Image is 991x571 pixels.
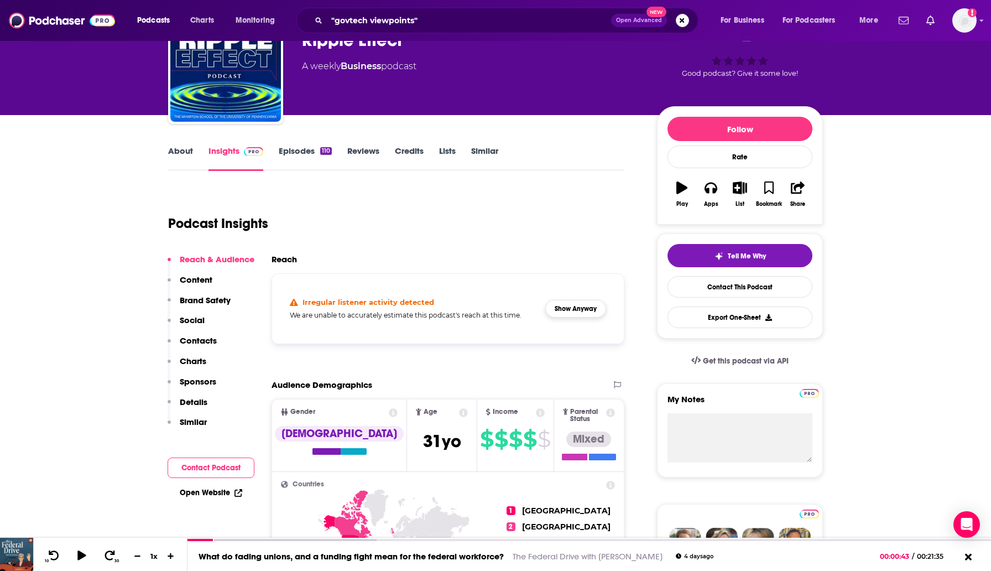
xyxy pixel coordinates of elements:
[168,417,207,437] button: Similar
[236,13,275,28] span: Monitoring
[272,254,297,264] h2: Reach
[439,146,456,171] a: Lists
[754,174,783,214] button: Bookmark
[713,12,778,29] button: open menu
[880,552,912,560] span: 00:00:43
[682,347,797,375] a: Get this podcast via API
[726,174,754,214] button: List
[100,549,121,563] button: 30
[180,254,254,264] p: Reach & Audience
[180,417,207,427] p: Similar
[168,397,207,417] button: Details
[676,553,713,559] div: 4 days ago
[168,458,254,478] button: Contact Podcast
[180,376,216,387] p: Sponsors
[180,488,242,497] a: Open Website
[800,387,819,398] a: Pro website
[290,408,315,416] span: Gender
[168,335,217,356] button: Contacts
[669,528,701,560] img: Sydney Profile
[952,8,977,33] img: User Profile
[168,356,206,376] button: Charts
[522,522,611,532] span: [GEOGRAPHIC_DATA]
[779,528,811,560] img: Jon Profile
[424,408,437,416] span: Age
[347,146,379,171] a: Reviews
[859,13,878,28] span: More
[704,201,718,207] div: Apps
[507,522,515,531] span: 2
[667,117,812,141] button: Follow
[183,12,221,29] a: Charts
[894,11,913,30] a: Show notifications dropdown
[244,147,263,156] img: Podchaser Pro
[114,559,119,563] span: 30
[682,69,798,77] span: Good podcast? Give it some love!
[145,552,164,560] div: 1 x
[199,551,504,562] a: What do fading unions, and a funding fight mean for the federal workforce?
[667,174,696,214] button: Play
[423,430,461,452] span: 31 yo
[800,389,819,398] img: Podchaser Pro
[570,408,604,423] span: Parental Status
[480,430,493,448] span: $
[168,274,212,295] button: Content
[272,380,372,390] h2: Audience Demographics
[611,14,667,27] button: Open AdvancedNew
[302,60,416,73] div: A weekly podcast
[9,10,115,31] a: Podchaser - Follow, Share and Rate Podcasts
[667,307,812,328] button: Export One-Sheet
[912,552,914,560] span: /
[952,8,977,33] span: Logged in as HWdata
[784,174,812,214] button: Share
[507,506,515,515] span: 1
[180,274,212,285] p: Content
[714,252,723,261] img: tell me why sparkle
[736,201,744,207] div: List
[208,146,263,171] a: InsightsPodchaser Pro
[696,174,725,214] button: Apps
[783,13,836,28] span: For Podcasters
[728,252,766,261] span: Tell Me Why
[914,552,955,560] span: 00:21:35
[168,376,216,397] button: Sponsors
[180,295,231,305] p: Brand Safety
[494,430,508,448] span: $
[952,8,977,33] button: Show profile menu
[168,295,231,315] button: Brand Safety
[790,201,805,207] div: Share
[775,12,852,29] button: open menu
[667,146,812,168] div: Rate
[307,8,709,33] div: Search podcasts, credits, & more...
[275,426,404,442] div: [DEMOGRAPHIC_DATA]
[180,335,217,346] p: Contacts
[190,13,214,28] span: Charts
[667,276,812,298] a: Contact This Podcast
[168,315,205,335] button: Social
[968,8,977,17] svg: Add a profile image
[170,11,281,122] img: Ripple Effect
[320,147,332,155] div: 110
[43,549,64,563] button: 10
[493,408,518,416] span: Income
[168,146,193,171] a: About
[756,201,782,207] div: Bookmark
[852,12,892,29] button: open menu
[293,481,324,488] span: Countries
[742,528,774,560] img: Jules Profile
[721,13,764,28] span: For Business
[395,146,424,171] a: Credits
[327,12,611,29] input: Search podcasts, credits, & more...
[471,146,498,171] a: Similar
[180,356,206,366] p: Charts
[703,356,789,366] span: Get this podcast via API
[616,18,662,23] span: Open Advanced
[667,394,812,413] label: My Notes
[180,397,207,407] p: Details
[706,528,738,560] img: Barbara Profile
[129,12,184,29] button: open menu
[566,432,611,447] div: Mixed
[667,244,812,267] button: tell me why sparkleTell Me Why
[168,254,254,274] button: Reach & Audience
[228,12,289,29] button: open menu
